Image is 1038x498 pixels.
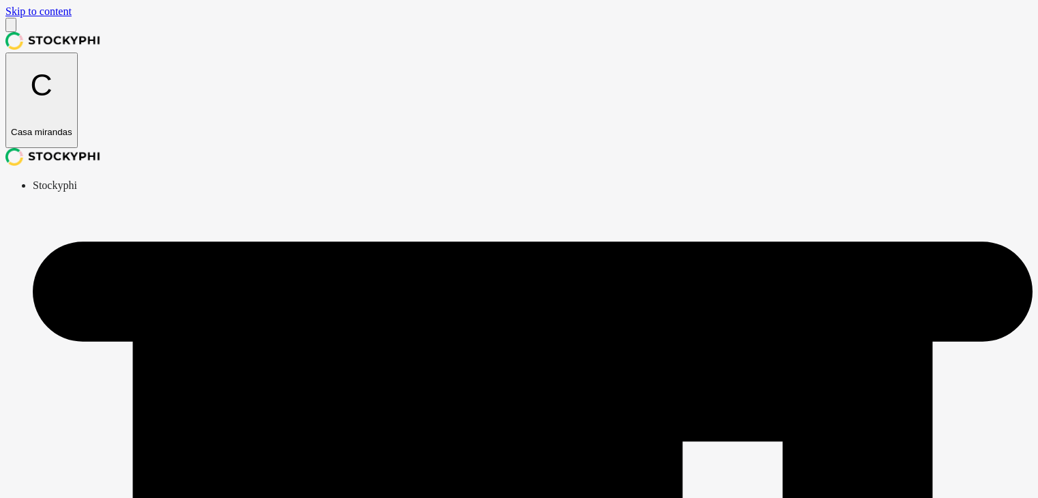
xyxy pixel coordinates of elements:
span: Avatar with initials C [11,107,72,117]
img: Stockyphi [5,148,101,166]
img: Stockyphi [5,32,101,50]
span: Stockyphi [33,179,77,191]
a: Skip to content [5,5,72,17]
button: Toggle menu [5,18,16,32]
button: Avatar with initials CCasa mirandas [5,53,78,148]
text: C [31,68,53,102]
p: Casa mirandas [11,127,72,137]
